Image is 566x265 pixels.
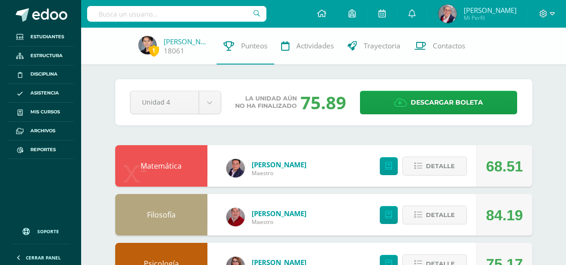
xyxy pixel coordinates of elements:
span: Unidad 4 [142,91,187,113]
div: 84.19 [486,194,523,236]
img: 376c7746482b10c11e82ae485ca64299.png [226,208,245,226]
span: Estudiantes [30,33,64,41]
span: Asistencia [30,89,59,97]
a: Archivos [7,122,74,141]
span: Trayectoria [364,41,401,51]
span: Maestro [252,169,307,177]
div: Filosofía [115,194,207,236]
a: [PERSON_NAME] [164,37,210,46]
a: Contactos [407,28,472,65]
a: Matemática [141,161,182,171]
span: Reportes [30,146,56,153]
span: Contactos [433,41,465,51]
span: [PERSON_NAME] [464,6,517,15]
span: 1 [149,45,159,56]
div: 68.51 [486,146,523,187]
button: Detalle [402,206,467,224]
span: Archivos [30,127,55,135]
a: Asistencia [7,84,74,103]
a: Estructura [7,47,74,65]
span: Disciplina [30,71,58,78]
img: f755095a36f7f7442a33f81fa0dacf1d.png [138,36,157,54]
span: La unidad aún no ha finalizado [235,95,297,110]
span: Cerrar panel [26,254,61,261]
span: Actividades [296,41,334,51]
img: cb4066c05fad8c9475a4354f73f48469.png [438,5,457,23]
a: Descargar boleta [360,91,517,114]
a: Mis cursos [7,103,74,122]
span: Detalle [426,158,455,175]
a: [PERSON_NAME] [252,160,307,169]
img: 817f6a4ff8703f75552d05f09a1abfc5.png [226,159,245,177]
a: Punteos [217,28,274,65]
a: Disciplina [7,65,74,84]
div: Matemática [115,145,207,187]
div: 75.89 [301,90,346,114]
a: Filosofía [147,210,176,220]
a: Estudiantes [7,28,74,47]
a: [PERSON_NAME] [252,209,307,218]
span: Estructura [30,52,63,59]
span: Detalle [426,206,455,224]
a: Actividades [274,28,341,65]
span: Mis cursos [30,108,60,116]
a: Trayectoria [341,28,407,65]
button: Detalle [402,157,467,176]
a: 18061 [164,46,184,56]
span: Maestro [252,218,307,226]
input: Busca un usuario... [87,6,266,22]
span: Mi Perfil [464,14,517,22]
span: Punteos [241,41,267,51]
a: Soporte [11,219,70,241]
a: Unidad 4 [130,91,221,114]
span: Soporte [37,228,59,235]
span: Descargar boleta [411,91,483,114]
a: Reportes [7,141,74,159]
